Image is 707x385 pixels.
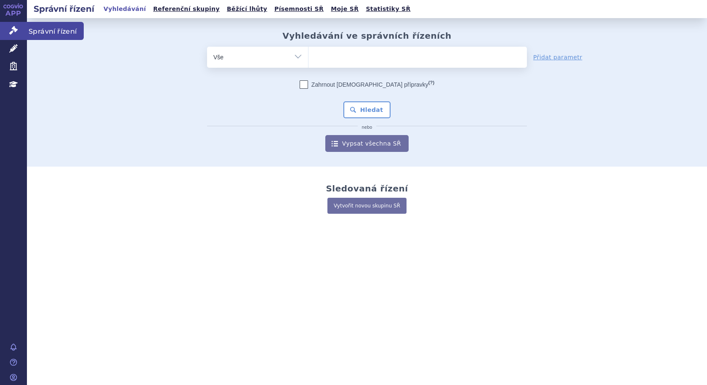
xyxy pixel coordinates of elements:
[151,3,222,15] a: Referenční skupiny
[325,135,409,152] a: Vypsat všechna SŘ
[428,80,434,85] abbr: (?)
[27,3,101,15] h2: Správní řízení
[328,3,361,15] a: Moje SŘ
[27,22,84,40] span: Správní řízení
[533,53,582,61] a: Přidat parametr
[363,3,413,15] a: Statistiky SŘ
[300,80,434,89] label: Zahrnout [DEMOGRAPHIC_DATA] přípravky
[101,3,149,15] a: Vyhledávání
[327,198,407,214] a: Vytvořit novou skupinu SŘ
[224,3,270,15] a: Běžící lhůty
[358,125,377,130] i: nebo
[272,3,326,15] a: Písemnosti SŘ
[282,31,452,41] h2: Vyhledávání ve správních řízeních
[343,101,391,118] button: Hledat
[326,183,408,194] h2: Sledovaná řízení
